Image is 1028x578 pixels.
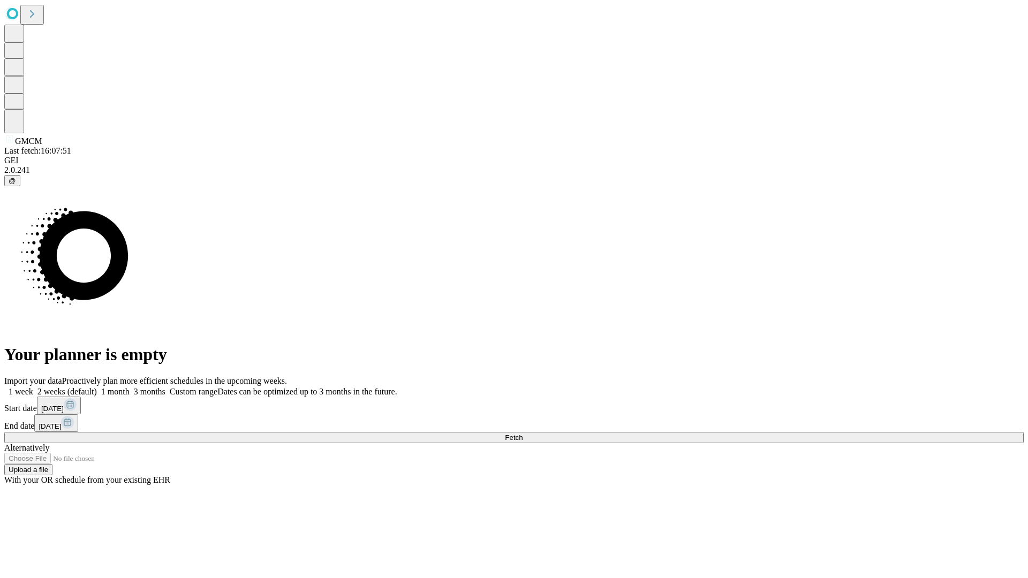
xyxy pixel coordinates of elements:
[4,345,1024,364] h1: Your planner is empty
[134,387,165,396] span: 3 months
[4,175,20,186] button: @
[4,443,49,452] span: Alternatively
[170,387,217,396] span: Custom range
[4,475,170,484] span: With your OR schedule from your existing EHR
[37,387,97,396] span: 2 weeks (default)
[4,156,1024,165] div: GEI
[37,397,81,414] button: [DATE]
[4,165,1024,175] div: 2.0.241
[4,414,1024,432] div: End date
[4,464,52,475] button: Upload a file
[62,376,287,385] span: Proactively plan more efficient schedules in the upcoming weeks.
[4,432,1024,443] button: Fetch
[34,414,78,432] button: [DATE]
[9,177,16,185] span: @
[4,376,62,385] span: Import your data
[217,387,397,396] span: Dates can be optimized up to 3 months in the future.
[101,387,130,396] span: 1 month
[41,405,64,413] span: [DATE]
[9,387,33,396] span: 1 week
[4,146,71,155] span: Last fetch: 16:07:51
[4,397,1024,414] div: Start date
[39,422,61,430] span: [DATE]
[505,433,523,442] span: Fetch
[15,136,42,146] span: GMCM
